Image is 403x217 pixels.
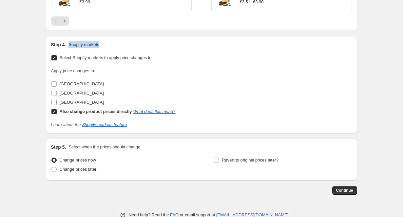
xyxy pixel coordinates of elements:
button: Continue [332,186,357,195]
span: [GEOGRAPHIC_DATA] [60,81,104,86]
span: Select Shopify markets to apply price changes to [60,55,152,60]
button: Next [60,16,69,26]
i: Learn about the [51,122,127,127]
p: Shopify markets [68,41,99,48]
b: Also change product prices directly [60,109,132,114]
span: [GEOGRAPHIC_DATA] [60,91,104,96]
span: Revert to original prices later? [222,158,278,163]
span: Change prices later [60,167,97,172]
a: What does this mean? [133,109,175,114]
p: Select when the prices should change [68,144,140,150]
nav: Pagination [51,16,69,26]
span: Change prices now [60,158,96,163]
span: [GEOGRAPHIC_DATA] [60,100,104,105]
h2: Step 5. [51,144,66,150]
span: Apply price changes to: [51,68,95,73]
h2: Step 4. [51,41,66,48]
span: Continue [336,188,353,193]
a: Shopify markets feature [82,122,127,127]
